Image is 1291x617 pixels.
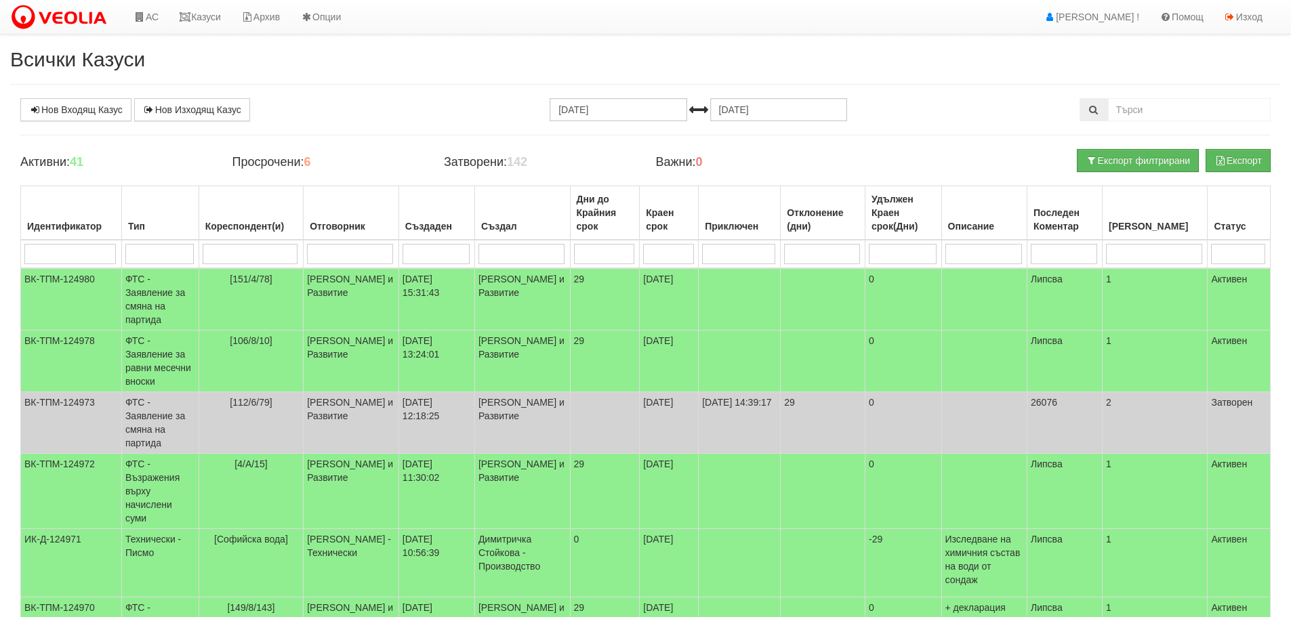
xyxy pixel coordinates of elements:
[574,190,636,236] div: Дни до Крайния срок
[1031,397,1057,408] span: 26076
[230,274,272,284] span: [151/4/78]
[121,529,199,597] td: Технически - Писмо
[214,534,288,545] span: [Софийска вода]
[474,529,570,597] td: Димитричка Стойкова - Производство
[21,268,122,331] td: ВК-ТПМ-124980
[945,217,1024,236] div: Описание
[1208,331,1271,392] td: Активен
[304,529,399,597] td: [PERSON_NAME] - Технически
[474,454,570,529] td: [PERSON_NAME] и Развитие
[203,217,300,236] div: Кореспондент(и)
[1031,274,1063,284] span: Липсва
[1102,454,1208,529] td: 1
[1208,529,1271,597] td: Активен
[304,268,399,331] td: [PERSON_NAME] и Развитие
[304,331,399,392] td: [PERSON_NAME] и Развитие
[20,156,211,169] h4: Активни:
[21,186,122,240] th: Идентификатор: No sort applied, activate to apply an ascending sort
[10,3,113,32] img: VeoliaLogo.png
[941,186,1027,240] th: Описание: No sort applied, activate to apply an ascending sort
[1102,392,1208,454] td: 2
[232,156,423,169] h4: Просрочени:
[398,529,474,597] td: [DATE] 10:56:39
[121,392,199,454] td: ФТС - Заявление за смяна на партида
[398,331,474,392] td: [DATE] 13:24:01
[1208,454,1271,529] td: Активен
[1208,268,1271,331] td: Активен
[21,392,122,454] td: ВК-ТПМ-124973
[699,392,781,454] td: [DATE] 14:39:17
[125,217,195,236] div: Тип
[474,268,570,331] td: [PERSON_NAME] и Развитие
[1102,186,1208,240] th: Брой Файлове: No sort applied, activate to apply an ascending sort
[574,459,585,469] span: 29
[70,155,83,169] b: 41
[1106,217,1204,236] div: [PERSON_NAME]
[1031,602,1063,613] span: Липсва
[403,217,471,236] div: Създаден
[398,454,474,529] td: [DATE] 11:30:02
[781,186,865,240] th: Отклонение (дни): No sort applied, activate to apply an ascending sort
[1077,149,1199,172] button: Експорт филтрирани
[304,186,399,240] th: Отговорник: No sort applied, activate to apply an ascending sort
[398,186,474,240] th: Създаден: No sort applied, activate to apply an ascending sort
[702,217,777,236] div: Приключен
[945,532,1024,587] p: Изследване на химичния състав на води от сондаж
[10,48,1281,70] h2: Всички Казуси
[865,454,942,529] td: 0
[21,529,122,597] td: ИК-Д-124971
[398,268,474,331] td: [DATE] 15:31:43
[869,190,938,236] div: Удължен Краен срок(Дни)
[444,156,635,169] h4: Затворени:
[640,454,699,529] td: [DATE]
[1102,268,1208,331] td: 1
[1102,529,1208,597] td: 1
[1031,534,1063,545] span: Липсва
[230,335,272,346] span: [106/8/10]
[20,98,131,121] a: Нов Входящ Казус
[234,459,267,469] span: [4/А/15]
[865,392,942,454] td: 0
[121,454,199,529] td: ФТС - Възражения върху начислени суми
[398,392,474,454] td: [DATE] 12:18:25
[945,601,1024,614] p: + декларация
[478,217,567,236] div: Създал
[1208,392,1271,454] td: Затворен
[1031,335,1063,346] span: Липсва
[1208,186,1271,240] th: Статус: No sort applied, activate to apply an ascending sort
[307,217,395,236] div: Отговорник
[655,156,846,169] h4: Важни:
[696,155,703,169] b: 0
[1102,331,1208,392] td: 1
[1211,217,1267,236] div: Статус
[1031,459,1063,469] span: Липсва
[24,217,118,236] div: Идентификатор
[474,331,570,392] td: [PERSON_NAME] и Развитие
[640,331,699,392] td: [DATE]
[784,203,861,236] div: Отклонение (дни)
[199,186,304,240] th: Кореспондент(и): No sort applied, activate to apply an ascending sort
[1027,186,1103,240] th: Последен Коментар: No sort applied, activate to apply an ascending sort
[640,529,699,597] td: [DATE]
[1206,149,1271,172] button: Експорт
[570,186,640,240] th: Дни до Крайния срок: No sort applied, activate to apply an ascending sort
[230,397,272,408] span: [112/6/79]
[781,392,865,454] td: 29
[1108,98,1271,121] input: Търсене по Идентификатор, Бл/Вх/Ап, Тип, Описание, Моб. Номер, Имейл, Файл, Коментар,
[640,392,699,454] td: [DATE]
[304,454,399,529] td: [PERSON_NAME] и Развитие
[474,186,570,240] th: Създал: No sort applied, activate to apply an ascending sort
[474,392,570,454] td: [PERSON_NAME] и Развитие
[121,331,199,392] td: ФТС - Заявление за равни месечни вноски
[21,454,122,529] td: ВК-ТПМ-124972
[574,602,585,613] span: 29
[865,529,942,597] td: -29
[640,268,699,331] td: [DATE]
[304,155,310,169] b: 6
[865,186,942,240] th: Удължен Краен срок(Дни): No sort applied, activate to apply an ascending sort
[21,331,122,392] td: ВК-ТПМ-124978
[865,331,942,392] td: 0
[574,534,579,545] span: 0
[121,268,199,331] td: ФТС - Заявление за смяна на партида
[640,186,699,240] th: Краен срок: No sort applied, activate to apply an ascending sort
